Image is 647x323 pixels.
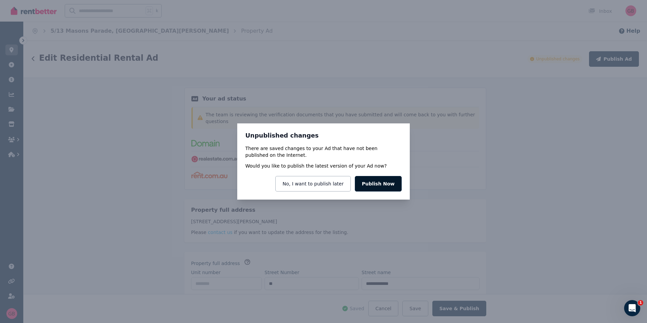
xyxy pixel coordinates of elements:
[245,145,402,158] p: There are saved changes to your Ad that have not been published on the Internet.
[245,131,402,140] h3: Unpublished changes
[638,300,643,305] span: 1
[245,163,387,169] p: Would you like to publish the latest version of your Ad now?
[624,300,640,316] iframe: Intercom live chat
[355,176,402,192] button: Publish Now
[275,176,350,192] button: No, I want to publish later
